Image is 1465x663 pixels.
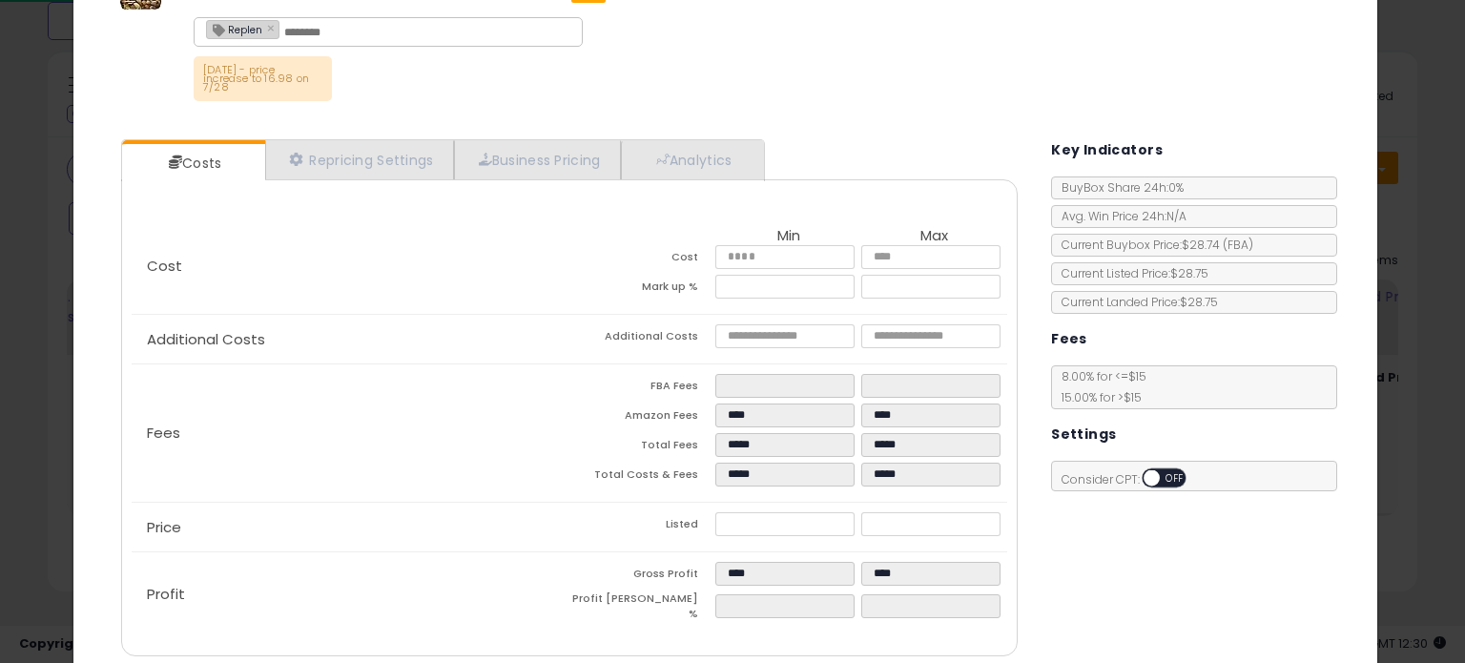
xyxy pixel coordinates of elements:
[454,140,621,179] a: Business Pricing
[1182,237,1253,253] span: $28.74
[132,425,569,441] p: Fees
[1052,294,1218,310] span: Current Landed Price: $28.75
[265,140,454,179] a: Repricing Settings
[621,140,762,179] a: Analytics
[1052,237,1253,253] span: Current Buybox Price:
[569,463,715,492] td: Total Costs & Fees
[194,56,332,101] p: [DATE] - price increase to 16.98 on 7/28
[861,228,1007,245] th: Max
[1160,470,1190,487] span: OFF
[1052,471,1211,487] span: Consider CPT:
[569,591,715,627] td: Profit [PERSON_NAME] %
[569,374,715,404] td: FBA Fees
[132,259,569,274] p: Cost
[569,245,715,275] td: Cost
[569,512,715,542] td: Listed
[715,228,861,245] th: Min
[1051,327,1087,351] h5: Fees
[569,324,715,354] td: Additional Costs
[1052,179,1184,196] span: BuyBox Share 24h: 0%
[207,21,262,37] span: Replen
[1051,138,1163,162] h5: Key Indicators
[1052,265,1208,281] span: Current Listed Price: $28.75
[569,433,715,463] td: Total Fees
[569,562,715,591] td: Gross Profit
[132,332,569,347] p: Additional Costs
[569,275,715,304] td: Mark up %
[569,404,715,433] td: Amazon Fees
[1052,208,1186,224] span: Avg. Win Price 24h: N/A
[1051,423,1116,446] h5: Settings
[122,144,263,182] a: Costs
[267,19,279,36] a: ×
[1052,389,1142,405] span: 15.00 % for > $15
[132,520,569,535] p: Price
[1052,368,1146,405] span: 8.00 % for <= $15
[132,587,569,602] p: Profit
[1223,237,1253,253] span: ( FBA )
